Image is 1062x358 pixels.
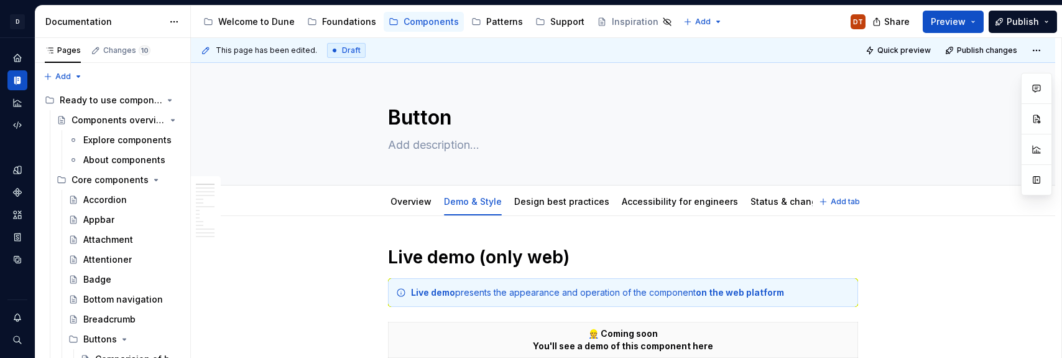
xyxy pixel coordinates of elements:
textarea: Button [386,103,856,133]
div: Attachment [83,233,133,246]
a: Design best practices [514,196,609,207]
div: Badge [83,273,111,286]
button: Add tab [815,193,866,210]
a: About components [63,150,185,170]
div: Buttons [83,333,117,346]
div: Overview [386,188,436,214]
span: Add tab [831,197,860,207]
div: About components [83,154,165,166]
button: Add [680,13,726,31]
div: Accordion [83,194,127,206]
span: Add [55,72,71,82]
div: DT [853,17,863,27]
a: Inspiration [592,12,677,32]
div: Foundations [322,16,376,28]
div: Support [550,16,584,28]
a: Analytics [7,93,27,113]
a: Components overview [52,110,185,130]
button: Share [866,11,918,33]
div: Breadcrumb [83,313,136,326]
div: Status & changelog [746,188,841,214]
a: Appbar [63,210,185,230]
a: Storybook stories [7,227,27,247]
div: D [10,14,25,29]
div: Changes [103,45,150,55]
div: Accessibility for engineers [617,188,743,214]
span: Publish changes [957,45,1017,55]
div: Core components [72,174,149,186]
div: Components overview [72,114,165,126]
div: Ready to use components [40,90,185,110]
span: Draft [342,45,361,55]
div: Core components [52,170,185,190]
div: Documentation [45,16,163,28]
div: Buttons [63,329,185,349]
a: Bottom navigation [63,290,185,309]
a: Assets [7,205,27,225]
button: Publish [989,11,1057,33]
a: Home [7,48,27,68]
p: 👷 Coming soon You'll see a demo of this component here [396,327,850,352]
span: This page has been edited. [216,45,317,55]
a: Demo & Style [444,196,502,207]
strong: Live demo [411,287,455,298]
span: Preview [931,16,966,28]
div: Attentioner [83,253,132,266]
a: Components [384,12,464,32]
div: Ready to use components [60,94,162,106]
a: Code automation [7,115,27,135]
a: Data sources [7,250,27,270]
a: Attentioner [63,250,185,270]
div: Components [404,16,459,28]
a: Support [530,12,589,32]
button: Quick preview [862,42,936,59]
h1: Live demo (only web) [388,246,858,268]
button: Add [40,68,86,85]
a: Explore components [63,130,185,150]
div: Design best practices [509,188,614,214]
a: Breadcrumb [63,309,185,329]
span: Add [695,17,711,27]
button: Search ⌘K [7,330,27,350]
button: Publish changes [941,42,1023,59]
div: Explore components [83,134,172,146]
button: D [2,8,32,35]
a: Attachment [63,230,185,250]
button: Notifications [7,308,27,327]
a: Documentation [7,70,27,90]
div: Welcome to Dune [218,16,295,28]
a: Design tokens [7,160,27,180]
div: Appbar [83,214,114,226]
a: Accordion [63,190,185,210]
a: Welcome to Dune [198,12,300,32]
a: Badge [63,270,185,290]
div: Inspiration [612,16,658,28]
a: Accessibility for engineers [622,196,738,207]
span: 10 [139,45,150,55]
a: Overview [390,196,432,207]
a: Status & changelog [750,196,836,207]
div: Patterns [486,16,523,28]
div: Demo & Style [439,188,507,214]
div: presents the appearance and operation of the component [411,286,850,299]
a: Components [7,182,27,202]
button: Preview [923,11,984,33]
div: Pages [45,45,81,55]
span: Publish [1007,16,1039,28]
div: Page tree [198,9,677,34]
strong: on the web platform [696,287,784,298]
span: Share [884,16,910,28]
a: Patterns [466,12,528,32]
span: Quick preview [877,45,931,55]
a: Foundations [302,12,381,32]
